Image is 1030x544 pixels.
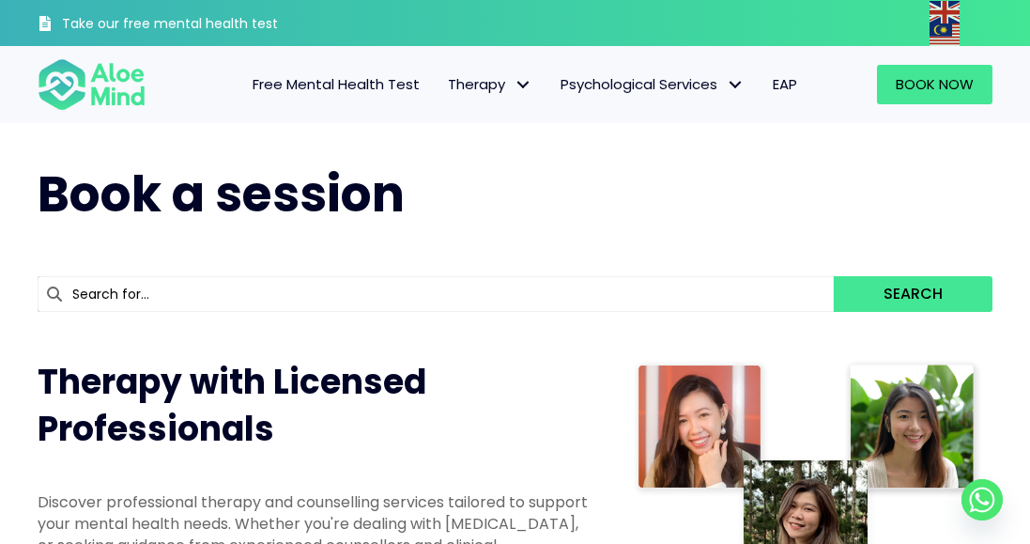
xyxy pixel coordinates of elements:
[961,479,1003,521] a: Whatsapp
[38,276,834,312] input: Search for...
[930,1,960,23] img: en
[896,74,974,94] span: Book Now
[930,23,960,46] img: ms
[773,74,797,94] span: EAP
[561,74,745,94] span: Psychological Services
[834,276,993,312] button: Search
[238,65,434,104] a: Free Mental Health Test
[722,71,749,99] span: Psychological Services: submenu
[510,71,537,99] span: Therapy: submenu
[38,358,426,453] span: Therapy with Licensed Professionals
[38,57,146,112] img: Aloe mind Logo
[38,5,333,46] a: Take our free mental health test
[253,74,420,94] span: Free Mental Health Test
[38,160,405,228] span: Book a session
[759,65,811,104] a: EAP
[164,65,811,104] nav: Menu
[877,65,992,104] a: Book Now
[434,65,546,104] a: TherapyTherapy: submenu
[62,15,333,34] h3: Take our free mental health test
[448,74,532,94] span: Therapy
[930,23,961,45] a: Malay
[546,65,759,104] a: Psychological ServicesPsychological Services: submenu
